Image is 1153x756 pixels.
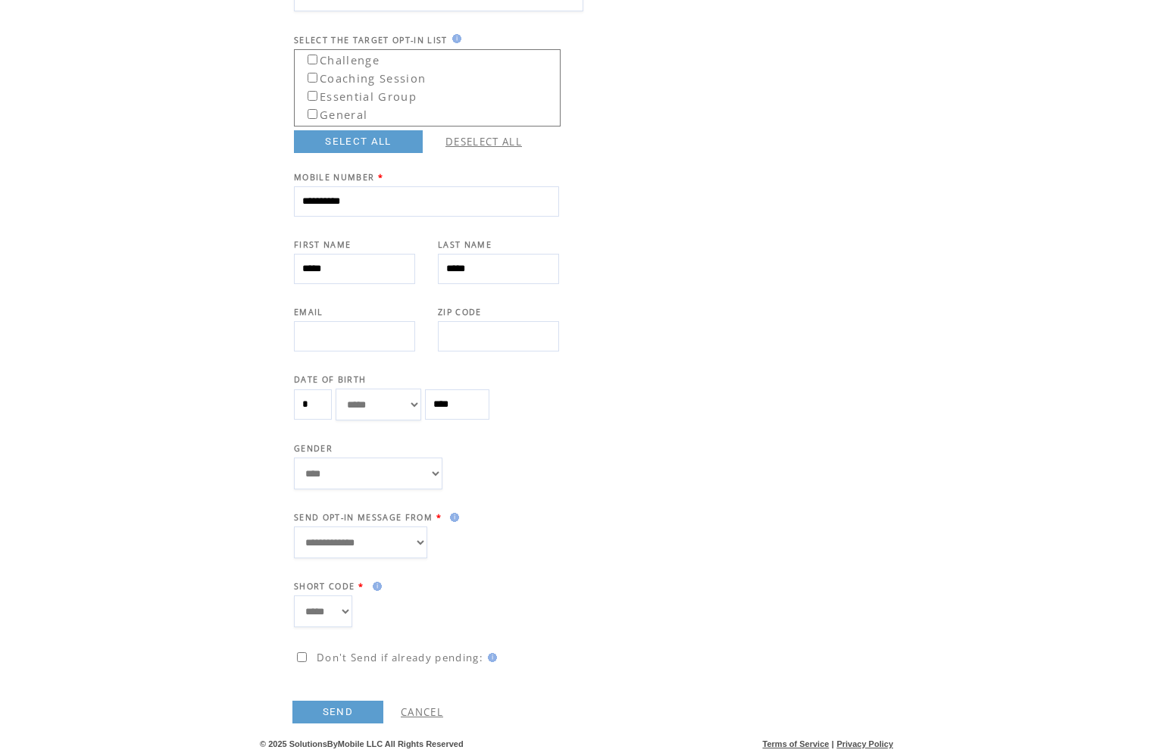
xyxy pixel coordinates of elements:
input: General [308,109,317,119]
input: Challenge [308,55,317,64]
img: help.gif [483,653,497,662]
a: Terms of Service [763,739,830,748]
span: | [832,739,834,748]
input: Coaching Session [308,73,317,83]
label: General Prophetic [297,121,431,140]
img: help.gif [445,513,459,522]
label: Challenge [297,48,380,67]
img: help.gif [368,582,382,591]
span: Don't Send if already pending: [317,651,483,664]
span: MOBILE NUMBER [294,172,374,183]
a: DESELECT ALL [445,135,522,148]
span: LAST NAME [438,239,492,250]
span: DATE OF BIRTH [294,374,366,385]
img: help.gif [448,34,461,43]
a: CANCEL [401,705,443,719]
span: ZIP CODE [438,307,482,317]
label: Coaching Session [297,67,426,86]
span: EMAIL [294,307,323,317]
a: SEND [292,701,383,723]
span: SEND OPT-IN MESSAGE FROM [294,512,433,523]
span: © 2025 SolutionsByMobile LLC All Rights Reserved [260,739,464,748]
span: SELECT THE TARGET OPT-IN LIST [294,35,448,45]
a: SELECT ALL [294,130,423,153]
span: FIRST NAME [294,239,351,250]
span: SHORT CODE [294,581,355,592]
label: Essential Group [297,85,417,104]
input: Essential Group [308,91,317,101]
span: GENDER [294,443,333,454]
label: General [297,103,367,122]
a: Privacy Policy [836,739,893,748]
